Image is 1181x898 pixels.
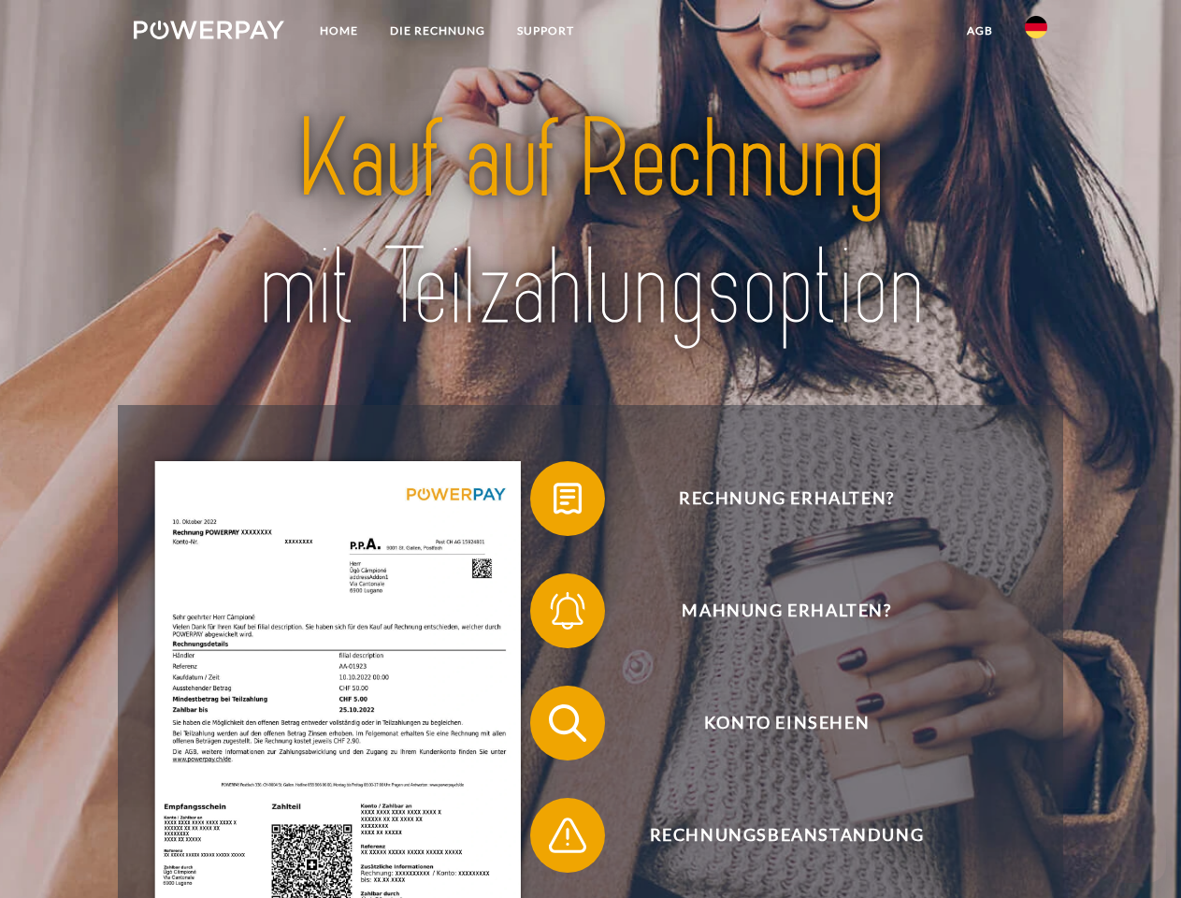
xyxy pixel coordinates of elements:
button: Rechnung erhalten? [530,461,1016,536]
span: Mahnung erhalten? [557,573,1015,648]
button: Konto einsehen [530,686,1016,760]
img: qb_bill.svg [544,475,591,522]
span: Konto einsehen [557,686,1015,760]
img: logo-powerpay-white.svg [134,21,284,39]
span: Rechnung erhalten? [557,461,1015,536]
img: de [1025,16,1047,38]
img: qb_warning.svg [544,812,591,859]
button: Rechnungsbeanstandung [530,798,1016,873]
span: Rechnungsbeanstandung [557,798,1015,873]
a: agb [951,14,1009,48]
a: SUPPORT [501,14,590,48]
img: qb_bell.svg [544,587,591,634]
button: Mahnung erhalten? [530,573,1016,648]
img: title-powerpay_de.svg [179,90,1002,358]
a: Home [304,14,374,48]
img: qb_search.svg [544,700,591,746]
iframe: Button to launch messaging window [1106,823,1166,883]
a: DIE RECHNUNG [374,14,501,48]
